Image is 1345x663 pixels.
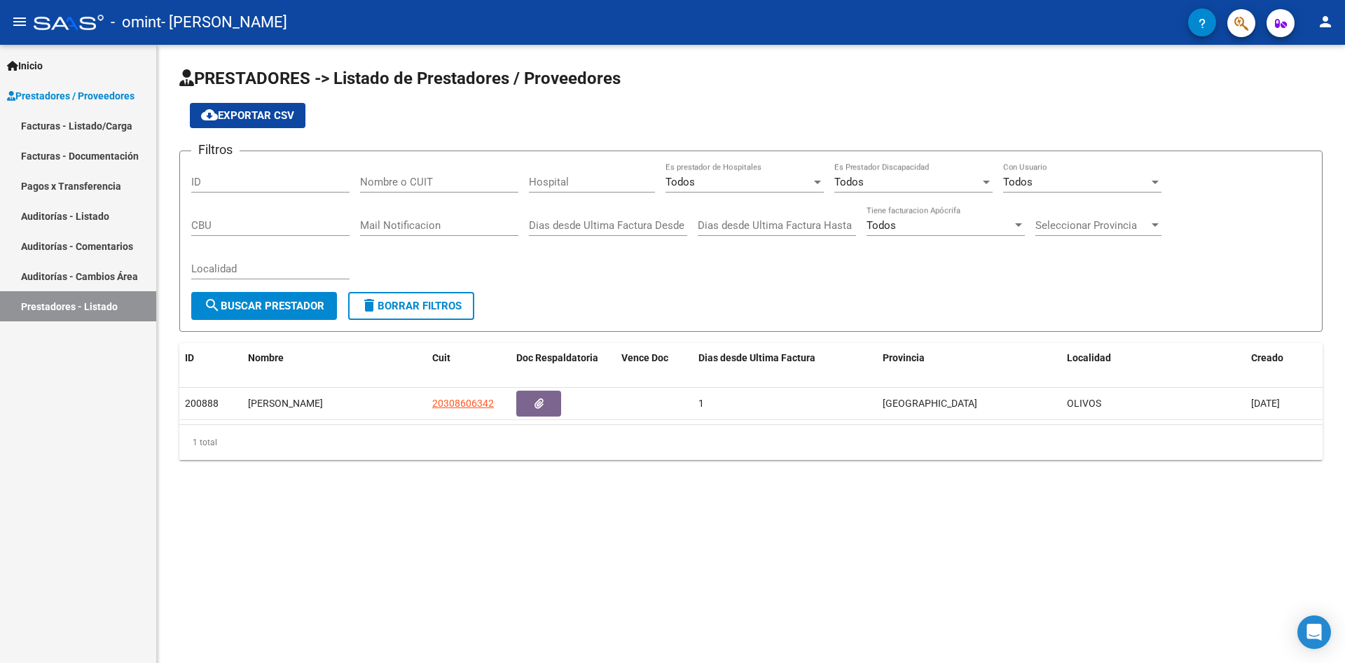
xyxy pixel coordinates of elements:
span: PRESTADORES -> Listado de Prestadores / Proveedores [179,69,621,88]
span: Vence Doc [621,352,668,363]
span: Todos [867,219,896,232]
mat-icon: person [1317,13,1334,30]
span: - omint [111,7,161,38]
datatable-header-cell: Dias desde Ultima Factura [693,343,877,373]
button: Exportar CSV [190,103,305,128]
datatable-header-cell: Nombre [242,343,427,373]
span: Borrar Filtros [361,300,462,312]
span: Provincia [883,352,925,363]
span: Prestadores / Proveedores [7,88,134,104]
span: Exportar CSV [201,109,294,122]
span: [DATE] [1251,398,1280,409]
div: Open Intercom Messenger [1297,615,1331,649]
datatable-header-cell: ID [179,343,242,373]
span: Cuit [432,352,450,363]
div: 1 total [179,425,1323,460]
span: - [PERSON_NAME] [161,7,287,38]
span: ID [185,352,194,363]
span: Localidad [1067,352,1111,363]
span: Todos [1003,176,1033,188]
span: 200888 [185,398,219,409]
datatable-header-cell: Creado [1246,343,1323,373]
span: OLIVOS [1067,398,1101,409]
div: [PERSON_NAME] [248,396,421,412]
button: Borrar Filtros [348,292,474,320]
datatable-header-cell: Vence Doc [616,343,693,373]
mat-icon: search [204,297,221,314]
datatable-header-cell: Doc Respaldatoria [511,343,616,373]
mat-icon: delete [361,297,378,314]
datatable-header-cell: Cuit [427,343,511,373]
mat-icon: menu [11,13,28,30]
mat-icon: cloud_download [201,106,218,123]
span: Inicio [7,58,43,74]
button: Buscar Prestador [191,292,337,320]
datatable-header-cell: Provincia [877,343,1061,373]
span: [GEOGRAPHIC_DATA] [883,398,977,409]
datatable-header-cell: Localidad [1061,343,1246,373]
span: 1 [698,398,704,409]
span: Todos [665,176,695,188]
span: Doc Respaldatoria [516,352,598,363]
span: Todos [834,176,864,188]
span: Dias desde Ultima Factura [698,352,815,363]
span: Nombre [248,352,284,363]
span: Seleccionar Provincia [1035,219,1149,232]
span: Creado [1251,352,1283,363]
h3: Filtros [191,140,240,160]
span: 20308606342 [432,398,494,409]
span: Buscar Prestador [204,300,324,312]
